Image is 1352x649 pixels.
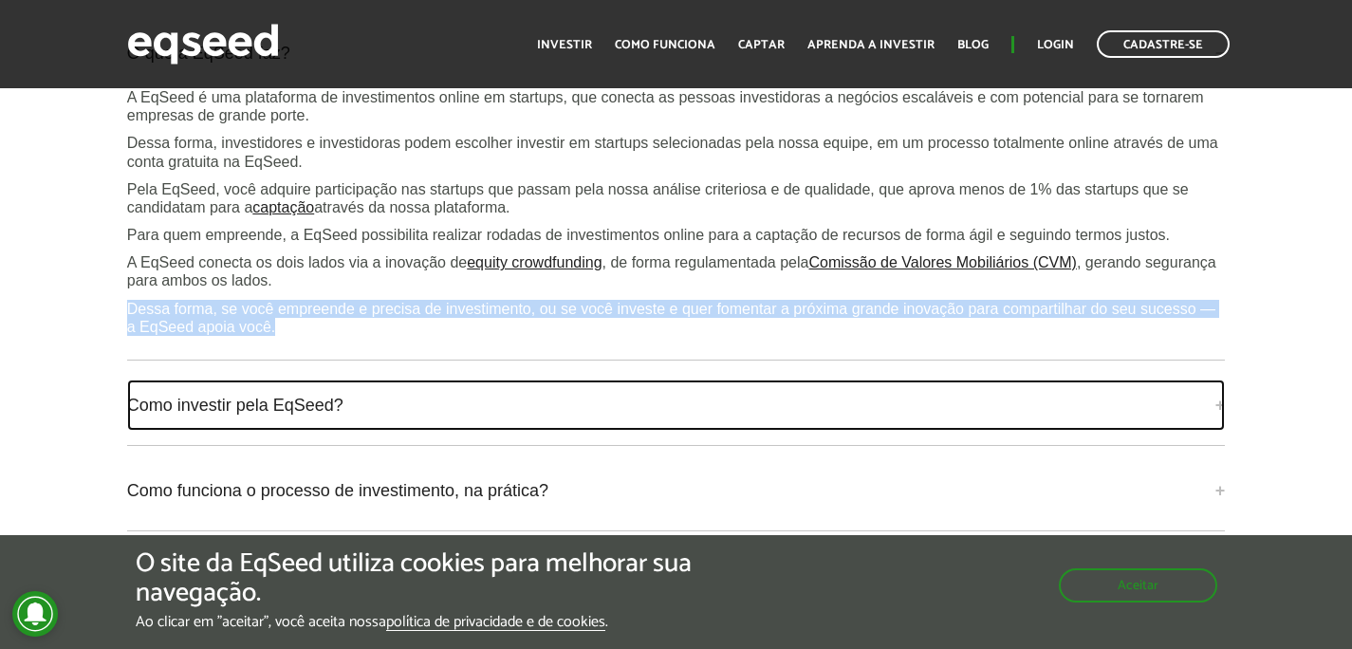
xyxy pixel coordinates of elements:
a: equity crowdfunding [467,255,602,270]
a: Cadastre-se [1097,30,1230,58]
a: política de privacidade e de cookies [386,615,605,631]
p: Pela EqSeed, você adquire participação nas startups que passam pela nossa análise criteriosa e de... [127,180,1226,216]
a: Como funciona [615,39,715,51]
a: Comissão de Valores Mobiliários (CVM) [808,255,1076,270]
p: Para quem empreende, a EqSeed possibilita realizar rodadas de investimentos online para a captaçã... [127,226,1226,244]
a: Blog [957,39,989,51]
a: Investir [537,39,592,51]
a: Como investir pela EqSeed? [127,380,1226,431]
p: Ao clicar em "aceitar", você aceita nossa . [136,613,785,631]
button: Aceitar [1059,568,1217,603]
p: Dessa forma, se você empreende e precisa de investimento, ou se você investe e quer fomentar a pr... [127,300,1226,336]
p: Dessa forma, investidores e investidoras podem escolher investir em startups selecionadas pela no... [127,134,1226,170]
a: Aprenda a investir [807,39,935,51]
a: captação [252,200,314,215]
img: EqSeed [127,19,279,69]
p: A EqSeed é uma plataforma de investimentos online em startups, que conecta as pessoas investidora... [127,88,1226,124]
p: A EqSeed conecta os dois lados via a inovação de , de forma regulamentada pela , gerando seguranç... [127,253,1226,289]
a: Login [1037,39,1074,51]
a: Captar [738,39,785,51]
a: Como funciona o processo de investimento, na prática? [127,465,1226,516]
h5: O site da EqSeed utiliza cookies para melhorar sua navegação. [136,549,785,608]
